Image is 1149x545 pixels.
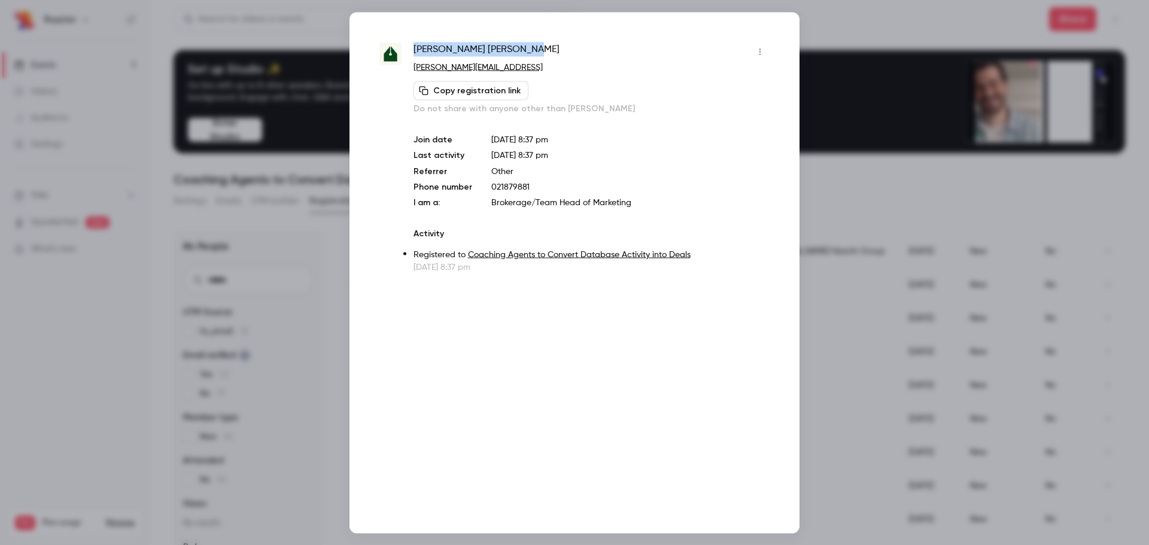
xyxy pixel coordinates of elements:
[491,133,770,145] p: [DATE] 8:37 pm
[414,227,770,239] p: Activity
[414,261,770,273] p: [DATE] 8:37 pm
[414,42,560,61] span: [PERSON_NAME] [PERSON_NAME]
[491,196,770,208] p: Brokerage/Team Head of Marketing
[414,133,472,145] p: Join date
[414,196,472,208] p: I am a:
[468,250,691,258] a: Coaching Agents to Convert Database Activity into Deals
[491,151,548,159] span: [DATE] 8:37 pm
[414,181,472,193] p: Phone number
[414,165,472,177] p: Referrer
[414,149,472,162] p: Last activity
[414,102,770,114] p: Do not share with anyone other than [PERSON_NAME]
[414,81,528,100] button: Copy registration link
[414,248,770,261] p: Registered to
[414,63,543,71] a: [PERSON_NAME][EMAIL_ADDRESS]
[491,165,770,177] p: Other
[379,43,402,65] img: listassist.ai
[491,181,770,193] p: 021879881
